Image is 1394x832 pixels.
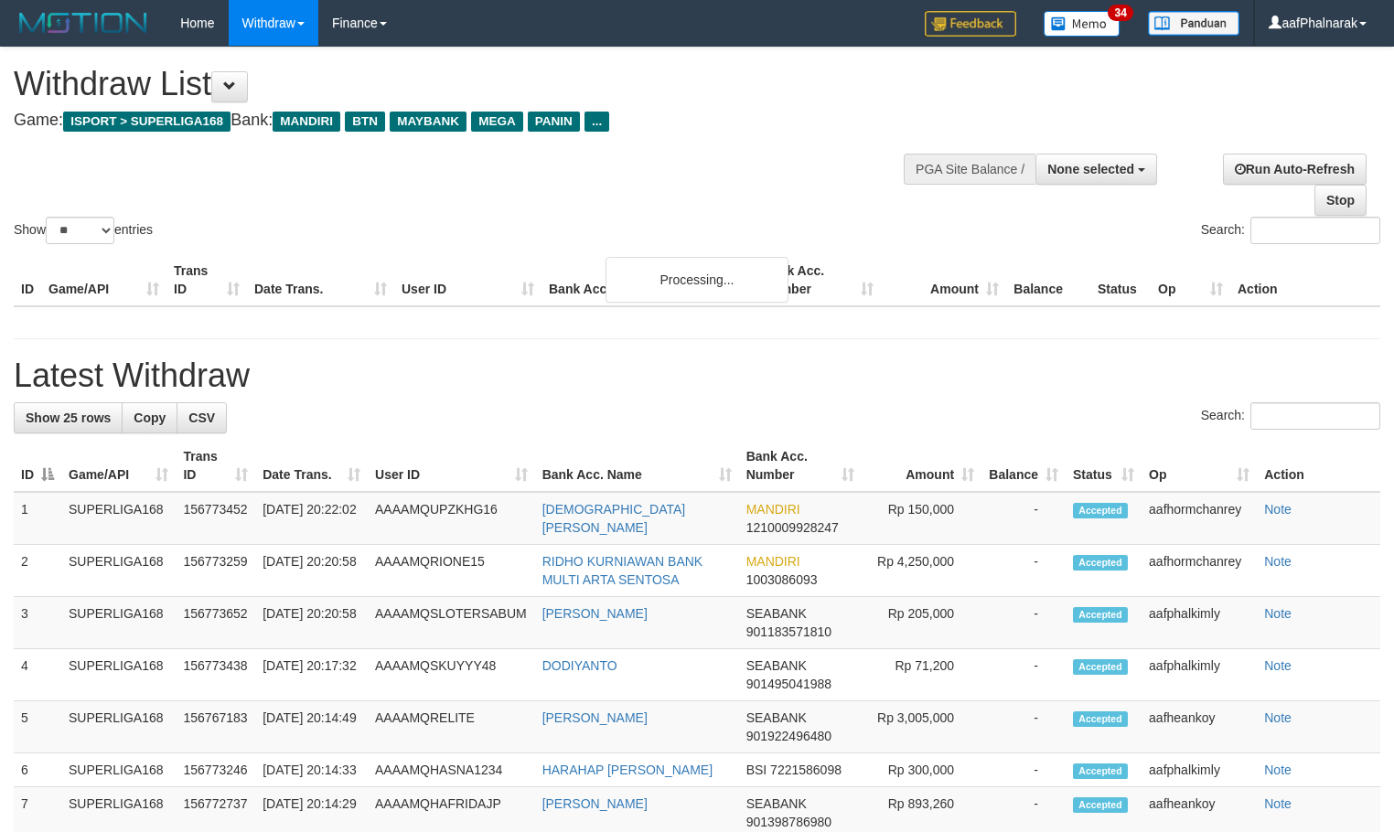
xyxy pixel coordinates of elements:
th: Op: activate to sort column ascending [1142,440,1257,492]
img: Feedback.jpg [925,11,1016,37]
a: [PERSON_NAME] [542,606,648,621]
span: MANDIRI [746,554,800,569]
span: MAYBANK [390,112,466,132]
td: Rp 205,000 [862,597,981,649]
a: Note [1264,796,1292,811]
th: Status: activate to sort column ascending [1066,440,1142,492]
th: Balance [1006,254,1090,306]
td: aafphalkimly [1142,649,1257,701]
span: Accepted [1073,711,1128,727]
a: RIDHO KURNIAWAN BANK MULTI ARTA SENTOSA [542,554,703,587]
a: CSV [177,402,227,433]
td: 156773246 [176,753,255,787]
span: SEABANK [746,606,807,621]
td: 1 [14,492,61,545]
span: ... [584,112,609,132]
td: aafphalkimly [1142,753,1257,787]
label: Search: [1201,217,1380,244]
th: Date Trans.: activate to sort column ascending [255,440,368,492]
td: [DATE] 20:17:32 [255,649,368,701]
th: User ID: activate to sort column ascending [368,440,535,492]
h1: Latest Withdraw [14,357,1380,394]
td: 4 [14,649,61,701]
th: Bank Acc. Number [756,254,881,306]
td: Rp 150,000 [862,492,981,545]
a: Run Auto-Refresh [1223,154,1367,185]
th: ID: activate to sort column descending [14,440,61,492]
a: Note [1264,710,1292,725]
td: aafhormchanrey [1142,492,1257,545]
td: 156767183 [176,701,255,753]
td: SUPERLIGA168 [61,753,176,787]
a: [DEMOGRAPHIC_DATA][PERSON_NAME] [542,502,686,535]
span: Copy 901183571810 to clipboard [746,624,831,639]
span: Accepted [1073,555,1128,571]
span: MANDIRI [273,112,340,132]
th: Op [1151,254,1230,306]
h1: Withdraw List [14,66,911,102]
td: 5 [14,701,61,753]
a: Copy [122,402,177,433]
th: Status [1090,254,1151,306]
a: Stop [1314,185,1367,216]
td: 2 [14,545,61,597]
a: Note [1264,658,1292,673]
th: Game/API: activate to sort column ascending [61,440,176,492]
img: MOTION_logo.png [14,9,153,37]
a: [PERSON_NAME] [542,796,648,811]
td: Rp 4,250,000 [862,545,981,597]
input: Search: [1250,402,1380,430]
td: AAAAMQSKUYYY48 [368,649,535,701]
td: 6 [14,753,61,787]
td: [DATE] 20:20:58 [255,597,368,649]
td: - [981,701,1066,753]
label: Show entries [14,217,153,244]
td: 156773438 [176,649,255,701]
span: Accepted [1073,607,1128,623]
a: [PERSON_NAME] [542,710,648,725]
td: AAAAMQSLOTERSABUM [368,597,535,649]
span: MANDIRI [746,502,800,517]
span: PANIN [528,112,580,132]
td: SUPERLIGA168 [61,597,176,649]
th: Trans ID [166,254,247,306]
button: None selected [1035,154,1157,185]
td: SUPERLIGA168 [61,701,176,753]
span: ISPORT > SUPERLIGA168 [63,112,231,132]
a: Note [1264,554,1292,569]
a: Note [1264,502,1292,517]
span: 34 [1108,5,1132,21]
span: Copy 901922496480 to clipboard [746,729,831,743]
td: 156773259 [176,545,255,597]
span: Copy 1003086093 to clipboard [746,572,818,587]
td: - [981,649,1066,701]
td: [DATE] 20:14:49 [255,701,368,753]
span: CSV [188,411,215,425]
td: [DATE] 20:14:33 [255,753,368,787]
span: Accepted [1073,797,1128,813]
span: Accepted [1073,763,1128,779]
th: Bank Acc. Name: activate to sort column ascending [535,440,739,492]
th: Game/API [41,254,166,306]
td: aafheankoy [1142,701,1257,753]
td: - [981,753,1066,787]
td: SUPERLIGA168 [61,545,176,597]
span: Accepted [1073,659,1128,675]
th: Balance: activate to sort column ascending [981,440,1066,492]
th: Action [1230,254,1380,306]
a: Show 25 rows [14,402,123,433]
span: MEGA [471,112,523,132]
td: [DATE] 20:20:58 [255,545,368,597]
span: SEABANK [746,710,807,725]
span: Accepted [1073,503,1128,518]
img: panduan.png [1148,11,1239,36]
td: SUPERLIGA168 [61,649,176,701]
th: Trans ID: activate to sort column ascending [176,440,255,492]
td: aafhormchanrey [1142,545,1257,597]
td: 3 [14,597,61,649]
td: aafphalkimly [1142,597,1257,649]
td: 156773452 [176,492,255,545]
td: SUPERLIGA168 [61,492,176,545]
div: PGA Site Balance / [904,154,1035,185]
img: Button%20Memo.svg [1044,11,1121,37]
